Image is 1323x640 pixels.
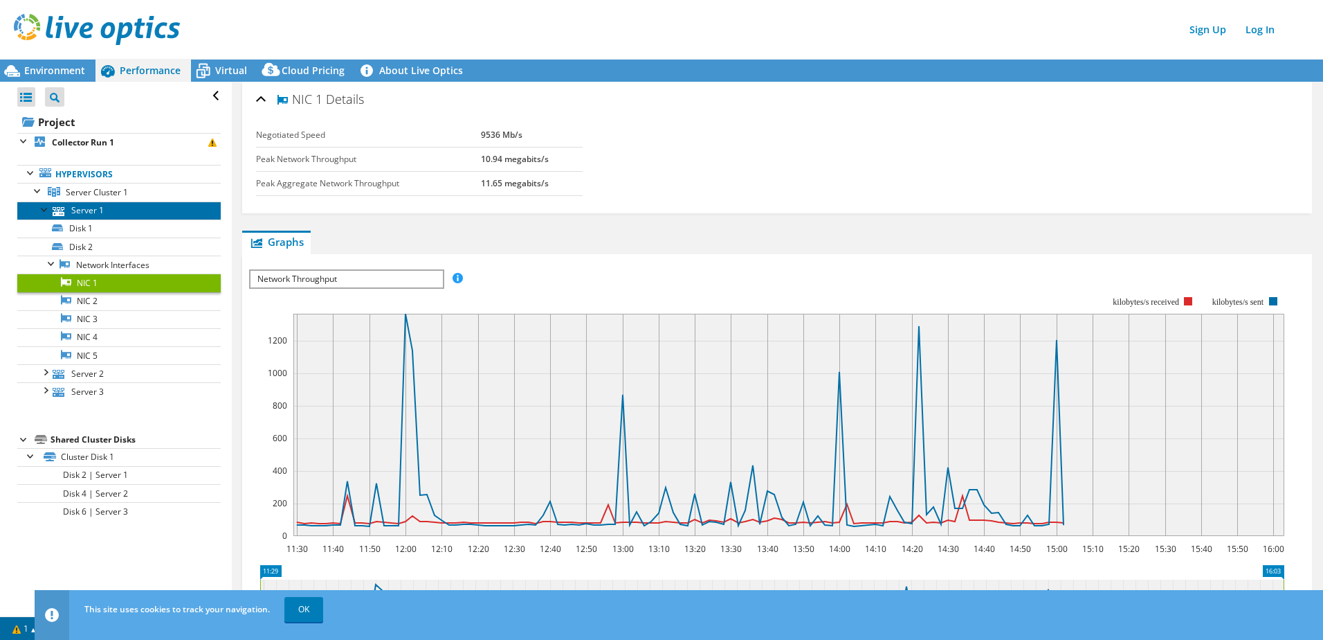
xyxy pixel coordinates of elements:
span: Virtual [215,64,247,77]
text: 14:50 [1009,543,1030,555]
label: Negotiated Speed [256,128,481,142]
text: 13:30 [720,543,741,555]
text: 13:00 [612,543,633,555]
text: 11:30 [286,543,307,555]
text: 15:20 [1117,543,1139,555]
span: This site uses cookies to track your navigation. [84,603,270,615]
a: Disk 2 [17,238,221,256]
text: 14:00 [828,543,850,555]
text: 12:50 [575,543,596,555]
a: Disk 1 [17,220,221,238]
text: 12:40 [539,543,560,555]
text: 12:20 [467,543,489,555]
a: NIC 2 [17,292,221,310]
a: Server 1 [17,202,221,220]
a: OK [284,597,323,622]
text: 200 [273,497,287,509]
text: kilobytes/s sent [1212,297,1263,307]
a: Sign Up [1183,19,1233,39]
text: 14:30 [937,543,958,555]
text: 13:20 [684,543,705,555]
text: 15:00 [1046,543,1067,555]
text: 13:50 [792,543,814,555]
text: 14:20 [901,543,922,555]
b: 10.94 megabits/s [481,153,549,165]
span: Server Cluster 1 [66,186,128,198]
a: Collector Run 1 [17,133,221,151]
a: Network Interfaces [17,256,221,274]
span: Details [326,91,364,107]
a: 1 [3,620,46,637]
text: 15:30 [1154,543,1176,555]
b: Collector Run 1 [52,136,114,148]
text: 11:50 [358,543,380,555]
div: Shared Cluster Disks [51,432,221,448]
a: Log In [1239,19,1281,39]
span: Cloud Pricing [282,64,345,77]
a: NIC 4 [17,328,221,346]
text: 12:10 [430,543,452,555]
a: Server Cluster 1 [17,183,221,201]
img: live_optics_svg.svg [14,14,180,45]
span: Performance [120,64,181,77]
span: Network Throughput [250,271,442,287]
a: Server 3 [17,382,221,400]
a: NIC 3 [17,310,221,328]
a: Disk 4 | Server 2 [17,484,221,502]
a: Disk 6 | Server 3 [17,502,221,520]
text: 14:40 [973,543,994,555]
text: 15:50 [1226,543,1248,555]
a: About Live Optics [355,60,473,82]
b: 9536 Mb/s [481,129,522,141]
text: 1000 [268,367,287,379]
span: Graphs [249,235,304,249]
text: 12:00 [394,543,416,555]
text: 800 [273,400,287,411]
text: 400 [273,465,287,477]
text: 12:30 [503,543,524,555]
b: 11.65 megabits/s [481,177,549,189]
text: kilobytes/s received [1113,297,1179,307]
a: Server 2 [17,364,221,382]
text: 14:10 [864,543,886,555]
label: Peak Aggregate Network Throughput [256,177,481,190]
a: NIC 1 [17,274,221,292]
text: 13:10 [648,543,669,555]
a: Project [17,111,221,133]
label: Peak Network Throughput [256,152,481,166]
a: Cluster Disk 1 [17,448,221,466]
text: 11:40 [322,543,343,555]
text: 0 [282,530,287,542]
text: 15:10 [1082,543,1103,555]
a: NIC 5 [17,346,221,364]
span: NIC 1 [274,91,322,107]
a: Hypervisors [17,165,221,183]
a: Disk 2 | Server 1 [17,466,221,484]
text: 600 [273,432,287,444]
text: 16:00 [1262,543,1284,555]
text: 15:40 [1190,543,1212,555]
text: 13:40 [756,543,778,555]
text: 1200 [268,335,287,346]
span: Environment [24,64,85,77]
